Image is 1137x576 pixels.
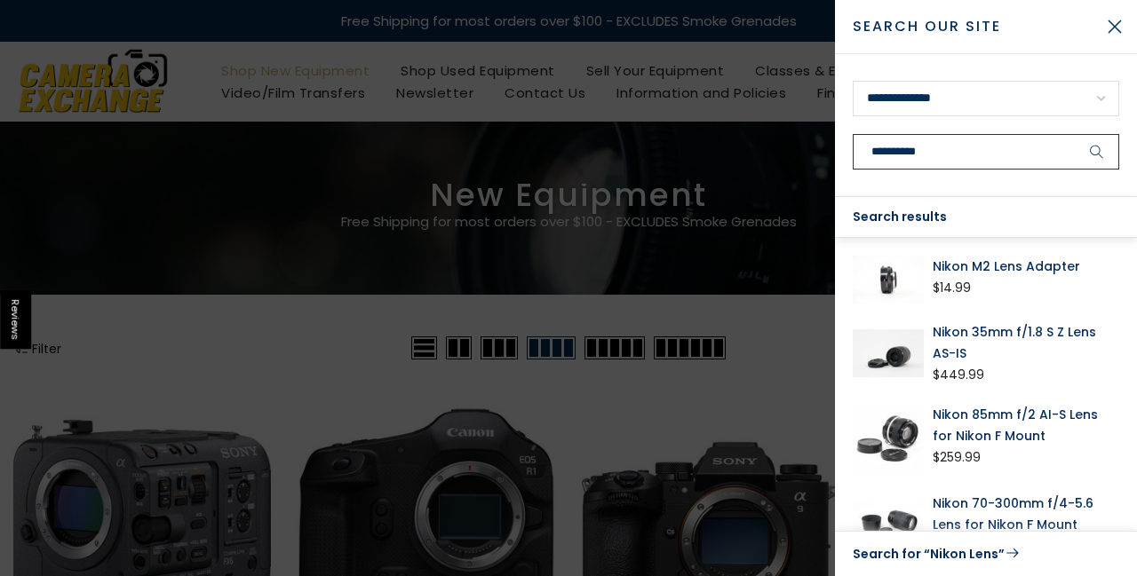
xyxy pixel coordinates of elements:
[933,404,1119,446] a: Nikon 85mm f/2 AI-S Lens for Nikon F Mount
[853,404,924,475] img: Nikon 85mm f/2 AI-S Lens for Nikon F Mount Lenses Small Format - Nikon F Mount Lenses Manual Focu...
[853,256,924,303] img: Nikon M2 Lens Adapter Lens Adapters and Extenders Nikon NIKM2AD
[933,493,1119,535] a: Nikon 70-300mm f/4-5.6 Lens for Nikon F Mount
[853,493,924,557] img: Nikon 70-300mm f/4-5.6 Lens for Nikon F Mount Lenses Small Format - Nikon F Mount Lenses Manual F...
[1093,4,1137,49] button: Close Search
[933,321,1119,364] a: Nikon 35mm f/1.8 S Z Lens AS-IS
[933,446,981,469] div: $259.99
[835,197,1137,238] div: Search results
[933,277,971,299] div: $14.99
[853,542,1119,565] a: Search for “Nikon Lens”
[853,16,1093,37] span: Search Our Site
[933,364,984,386] div: $449.99
[933,256,1119,277] a: Nikon M2 Lens Adapter
[853,321,924,386] img: Nikon 35mm f/1.8 S Z Lens AS-IS Lenses Small Format - Nikon AF Mount Lenses - Nikon Z Mount Lense...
